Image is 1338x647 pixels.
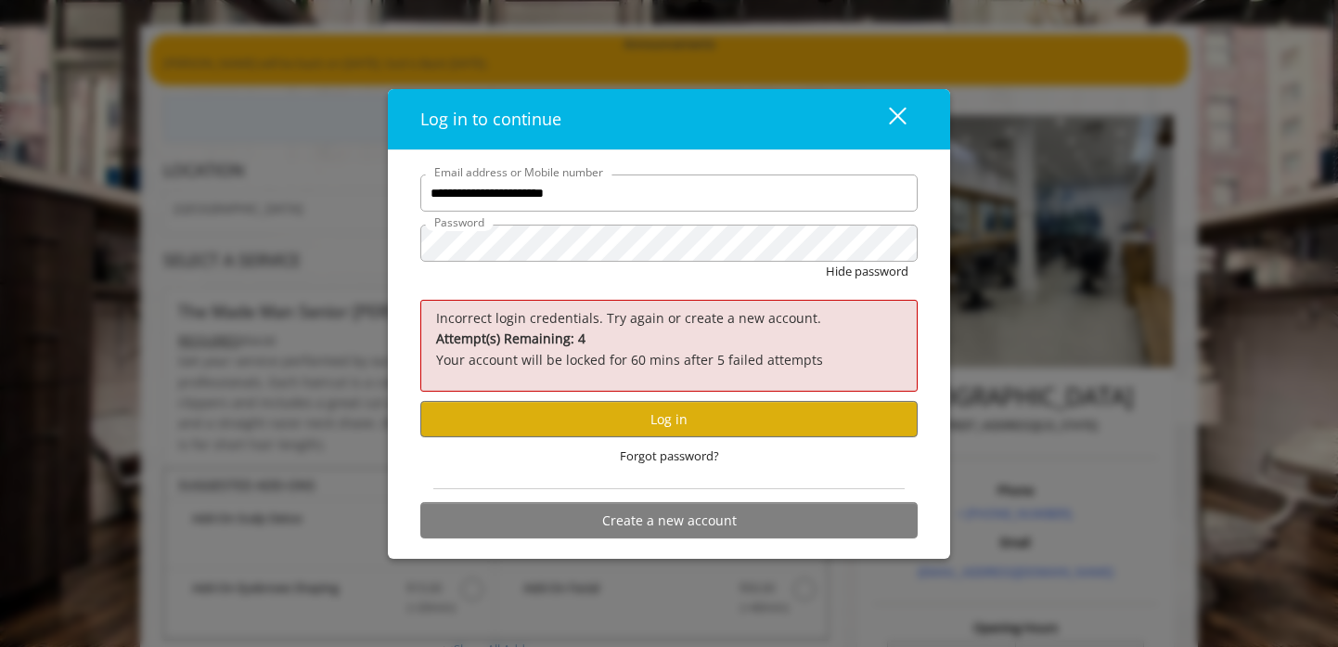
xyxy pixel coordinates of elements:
label: Email address or Mobile number [425,163,612,181]
button: close dialog [855,100,918,138]
button: Create a new account [420,502,918,538]
span: Log in to continue [420,108,561,130]
span: Forgot password? [620,446,719,466]
span: Incorrect login credentials. Try again or create a new account. [436,309,821,327]
input: Email address or Mobile number [420,175,918,212]
input: Password [420,225,918,262]
button: Hide password [826,262,908,281]
button: Log in [420,401,918,437]
p: Your account will be locked for 60 mins after 5 failed attempts [436,329,902,370]
label: Password [425,214,494,231]
div: close dialog [868,105,905,133]
b: Attempt(s) Remaining: 4 [436,330,585,347]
